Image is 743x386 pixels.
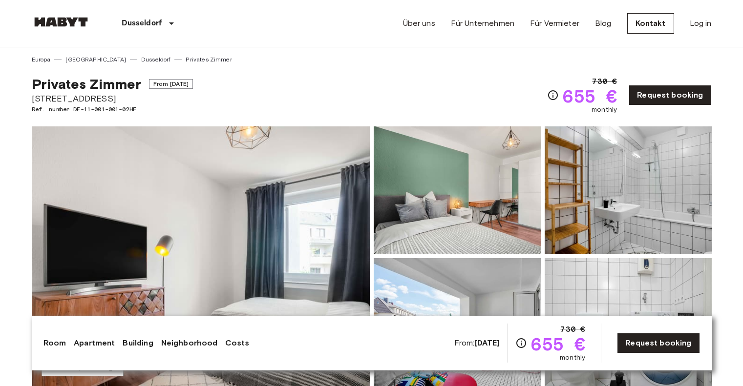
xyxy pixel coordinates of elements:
[374,126,541,254] img: Picture of unit DE-11-001-001-02HF
[374,258,541,386] img: Picture of unit DE-11-001-001-02HF
[563,87,617,105] span: 655 €
[530,18,579,29] a: Für Vermieter
[32,17,90,27] img: Habyt
[690,18,712,29] a: Log in
[225,337,249,349] a: Costs
[592,76,617,87] span: 730 €
[186,55,232,64] a: Privates Zimmer
[451,18,514,29] a: Für Unternehmen
[515,337,527,349] svg: Check cost overview for full price breakdown. Please note that discounts apply to new joiners onl...
[149,79,193,89] span: From [DATE]
[161,337,218,349] a: Neighborhood
[141,55,171,64] a: Dusseldorf
[545,126,712,254] img: Picture of unit DE-11-001-001-02HF
[32,55,51,64] a: Europa
[475,338,500,347] b: [DATE]
[32,105,193,114] span: Ref. number DE-11-001-001-02HF
[43,337,66,349] a: Room
[454,338,500,348] span: From:
[403,18,435,29] a: Über uns
[545,258,712,386] img: Picture of unit DE-11-001-001-02HF
[123,337,153,349] a: Building
[32,76,141,92] span: Privates Zimmer
[560,353,585,363] span: monthly
[629,85,711,105] a: Request booking
[32,126,370,386] img: Marketing picture of unit DE-11-001-001-02HF
[65,55,126,64] a: [GEOGRAPHIC_DATA]
[547,89,559,101] svg: Check cost overview for full price breakdown. Please note that discounts apply to new joiners onl...
[595,18,612,29] a: Blog
[32,92,193,105] span: [STREET_ADDRESS]
[74,337,115,349] a: Apartment
[627,13,674,34] a: Kontakt
[531,335,585,353] span: 655 €
[592,105,617,115] span: monthly
[617,333,700,353] a: Request booking
[122,18,162,29] p: Dusseldorf
[560,324,585,335] span: 730 €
